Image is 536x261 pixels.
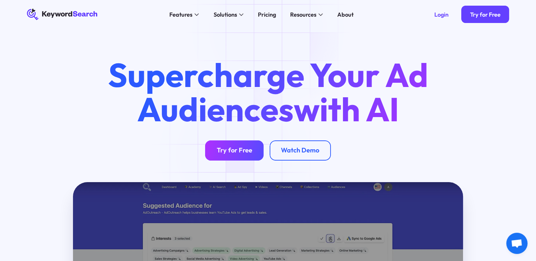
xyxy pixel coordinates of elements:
[470,11,501,18] div: Try for Free
[434,11,448,18] div: Login
[506,233,527,254] a: Open chat
[95,58,441,126] h1: Supercharge Your Ad Audiences
[333,8,358,20] a: About
[169,10,192,19] div: Features
[281,146,319,155] div: Watch Demo
[253,8,280,20] a: Pricing
[337,10,354,19] div: About
[205,140,264,161] a: Try for Free
[217,146,252,155] div: Try for Free
[294,88,399,130] span: with AI
[213,10,237,19] div: Solutions
[425,6,457,23] a: Login
[461,6,509,23] a: Try for Free
[258,10,276,19] div: Pricing
[290,10,316,19] div: Resources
